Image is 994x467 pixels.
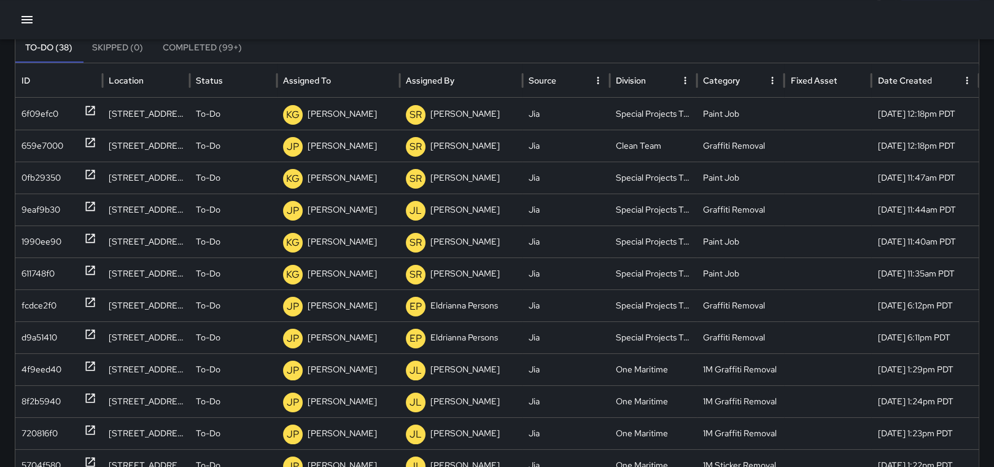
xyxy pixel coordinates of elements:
[410,427,422,442] p: JL
[287,203,299,218] p: JP
[103,289,190,321] div: 292 Battery Street
[871,385,979,417] div: 10/7/2025, 1:24pm PDT
[410,108,422,122] p: SR
[616,75,646,86] div: Division
[287,331,299,346] p: JP
[308,386,377,417] p: [PERSON_NAME]
[21,354,61,385] div: 4f9eed40
[103,130,190,162] div: 201 Battery Street
[21,226,61,257] div: 1990ee90
[697,162,784,194] div: Paint Job
[522,194,610,226] div: Jia
[196,322,220,353] p: To-Do
[697,353,784,385] div: 1M Graffiti Removal
[196,258,220,289] p: To-Do
[153,33,252,63] button: Completed (99+)
[21,98,58,130] div: 6f09efc0
[697,194,784,226] div: Graffiti Removal
[410,203,422,218] p: JL
[522,385,610,417] div: Jia
[21,322,57,353] div: d9a51410
[610,98,697,130] div: Special Projects Team
[522,417,610,449] div: Jia
[308,162,377,194] p: [PERSON_NAME]
[522,130,610,162] div: Jia
[21,194,60,226] div: 9eaf9b30
[287,395,299,410] p: JP
[308,194,377,226] p: [PERSON_NAME]
[610,130,697,162] div: Clean Team
[286,108,300,122] p: KG
[286,267,300,282] p: KG
[430,354,500,385] p: [PERSON_NAME]
[697,321,784,353] div: Graffiti Removal
[589,72,607,89] button: Source column menu
[196,226,220,257] p: To-Do
[103,226,190,257] div: 300 Clay Street
[410,363,422,378] p: JL
[430,98,500,130] p: [PERSON_NAME]
[610,321,697,353] div: Special Projects Team
[308,290,377,321] p: [PERSON_NAME]
[430,194,500,226] p: [PERSON_NAME]
[15,33,82,63] button: To-Do (38)
[286,235,300,250] p: KG
[103,98,190,130] div: 201 Battery Street
[871,417,979,449] div: 10/7/2025, 1:23pm PDT
[21,290,56,321] div: fcdce2f0
[196,130,220,162] p: To-Do
[308,98,377,130] p: [PERSON_NAME]
[871,194,979,226] div: 10/13/2025, 11:44am PDT
[697,289,784,321] div: Graffiti Removal
[21,162,61,194] div: 0fb29350
[287,427,299,442] p: JP
[196,418,220,449] p: To-Do
[196,386,220,417] p: To-Do
[103,353,190,385] div: 425 Battery Street
[308,418,377,449] p: [PERSON_NAME]
[410,299,422,314] p: EP
[522,321,610,353] div: Jia
[21,130,63,162] div: 659e7000
[196,194,220,226] p: To-Do
[430,130,500,162] p: [PERSON_NAME]
[871,226,979,257] div: 10/13/2025, 11:40am PDT
[871,289,979,321] div: 10/8/2025, 6:12pm PDT
[430,290,498,321] p: Eldrianna Persons
[522,162,610,194] div: Jia
[430,418,500,449] p: [PERSON_NAME]
[286,171,300,186] p: KG
[610,385,697,417] div: One Maritime
[287,299,299,314] p: JP
[790,75,837,86] div: Fixed Asset
[958,72,976,89] button: Date Created column menu
[21,258,55,289] div: 611748f0
[196,98,220,130] p: To-Do
[610,353,697,385] div: One Maritime
[522,226,610,257] div: Jia
[410,267,422,282] p: SR
[871,130,979,162] div: 10/13/2025, 12:18pm PDT
[308,354,377,385] p: [PERSON_NAME]
[677,72,694,89] button: Division column menu
[522,98,610,130] div: Jia
[21,418,58,449] div: 720816f0
[871,321,979,353] div: 10/8/2025, 6:11pm PDT
[196,354,220,385] p: To-Do
[697,257,784,289] div: Paint Job
[430,258,500,289] p: [PERSON_NAME]
[871,257,979,289] div: 10/13/2025, 11:35am PDT
[103,257,190,289] div: 400 Jackson Street
[82,33,153,63] button: Skipped (0)
[871,162,979,194] div: 10/13/2025, 11:47am PDT
[103,194,190,226] div: 363 Washington Street
[430,386,500,417] p: [PERSON_NAME]
[697,98,784,130] div: Paint Job
[196,75,223,86] div: Status
[196,162,220,194] p: To-Do
[103,385,190,417] div: 201-399 Washington Street
[877,75,931,86] div: Date Created
[308,258,377,289] p: [PERSON_NAME]
[103,417,190,449] div: 250 Clay Street
[103,162,190,194] div: 404 Montgomery Street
